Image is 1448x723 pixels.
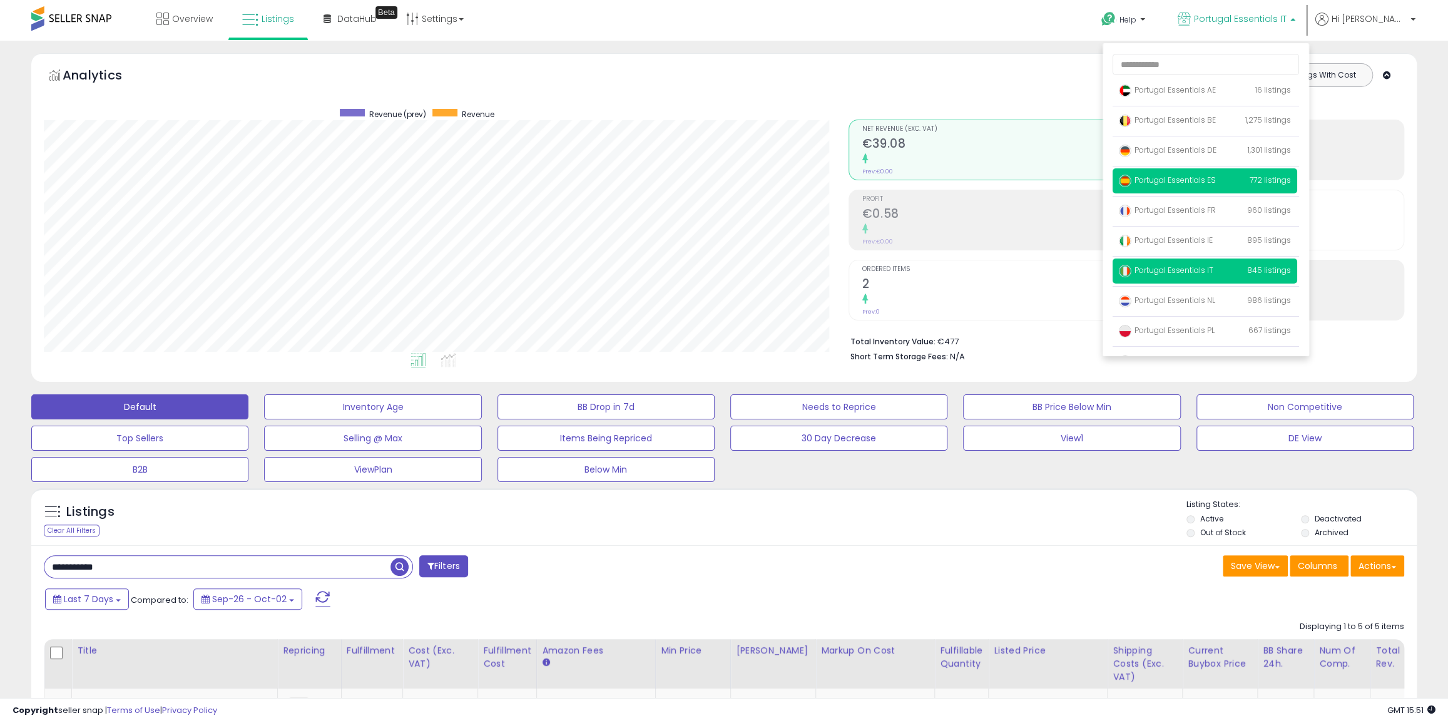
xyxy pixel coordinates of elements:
[1119,205,1216,215] span: Portugal Essentials FR
[31,394,248,419] button: Default
[862,168,893,175] small: Prev: €0.00
[850,351,948,362] b: Short Term Storage Fees:
[1186,499,1417,511] p: Listing States:
[1245,115,1291,125] span: 1,275 listings
[862,308,880,315] small: Prev: 0
[1247,265,1291,275] span: 845 listings
[408,644,472,670] div: Cost (Exc. VAT)
[1119,355,1216,366] span: Portugal Essentials SE
[730,394,947,419] button: Needs to Reprice
[1119,295,1131,307] img: netherlands.png
[1247,355,1291,366] span: 422 listings
[1275,67,1369,83] button: Listings With Cost
[1113,644,1177,684] div: Shipping Costs (Exc. VAT)
[1119,85,1131,97] img: united_arab_emirates.png
[963,394,1180,419] button: BB Price Below Min
[850,336,936,347] b: Total Inventory Value:
[1200,527,1246,538] label: Out of Stock
[1298,560,1337,572] span: Columns
[66,503,115,521] h5: Listings
[1247,295,1291,305] span: 986 listings
[1119,235,1213,245] span: Portugal Essentials IE
[1119,115,1131,127] img: belgium.png
[1119,115,1216,125] span: Portugal Essentials BE
[1119,235,1131,247] img: ireland.png
[1119,265,1213,275] span: Portugal Essentials IT
[264,426,481,451] button: Selling @ Max
[994,644,1102,657] div: Listed Price
[1223,555,1288,577] button: Save View
[1196,394,1414,419] button: Non Competitive
[940,644,983,670] div: Fulfillable Quantity
[862,126,1119,133] span: Net Revenue (Exc. VAT)
[1119,145,1131,157] img: germany.png
[1119,175,1131,187] img: spain.png
[1119,325,1215,336] span: Portugal Essentials PL
[862,196,1119,203] span: Profit
[369,109,426,120] span: Revenue (prev)
[1319,644,1365,670] div: Num of Comp.
[1247,205,1291,215] span: 960 listings
[264,394,481,419] button: Inventory Age
[950,351,965,362] span: N/A
[63,66,146,87] h5: Analytics
[131,594,188,606] span: Compared to:
[64,593,113,605] span: Last 7 Days
[347,644,397,657] div: Fulfillment
[1119,355,1131,367] img: sweden.png
[542,657,549,669] small: Amazon Fees.
[1315,513,1362,524] label: Deactivated
[862,277,1119,294] h2: 2
[1196,426,1414,451] button: DE View
[730,426,947,451] button: 30 Day Decrease
[1247,235,1291,245] span: 895 listings
[462,109,494,120] span: Revenue
[1350,555,1404,577] button: Actions
[337,13,377,25] span: DataHub
[375,6,397,19] div: Tooltip anchor
[1248,325,1291,336] span: 667 listings
[1290,555,1349,577] button: Columns
[1263,644,1308,670] div: BB Share 24h.
[850,333,1395,348] li: €477
[862,207,1119,223] h2: €0.58
[1119,205,1131,217] img: france.png
[1101,11,1116,27] i: Get Help
[963,426,1180,451] button: View1
[1119,325,1131,337] img: poland.png
[497,426,715,451] button: Items Being Repriced
[1119,295,1215,305] span: Portugal Essentials NL
[1119,85,1216,95] span: Portugal Essentials AE
[821,644,929,657] div: Markup on Cost
[1119,14,1136,25] span: Help
[542,644,650,657] div: Amazon Fees
[497,457,715,482] button: Below Min
[1387,704,1435,716] span: 2025-10-10 15:51 GMT
[736,644,810,657] div: [PERSON_NAME]
[31,457,248,482] button: B2B
[1248,145,1291,155] span: 1,301 listings
[13,704,58,716] strong: Copyright
[1300,621,1404,633] div: Displaying 1 to 5 of 5 items
[816,639,935,689] th: The percentage added to the cost of goods (COGS) that forms the calculator for Min & Max prices.
[1250,175,1291,185] span: 772 listings
[862,238,893,245] small: Prev: €0.00
[45,588,129,610] button: Last 7 Days
[1315,527,1349,538] label: Archived
[862,266,1119,273] span: Ordered Items
[661,644,725,657] div: Min Price
[107,704,160,716] a: Terms of Use
[1119,145,1216,155] span: Portugal Essentials DE
[172,13,213,25] span: Overview
[262,13,294,25] span: Listings
[77,644,272,657] div: Title
[212,593,287,605] span: Sep-26 - Oct-02
[31,426,248,451] button: Top Sellers
[264,457,481,482] button: ViewPlan
[283,644,336,657] div: Repricing
[13,705,217,717] div: seller snap | |
[1375,644,1421,670] div: Total Rev.
[1119,265,1131,277] img: italy.png
[483,644,531,670] div: Fulfillment Cost
[1194,13,1287,25] span: Portugal Essentials IT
